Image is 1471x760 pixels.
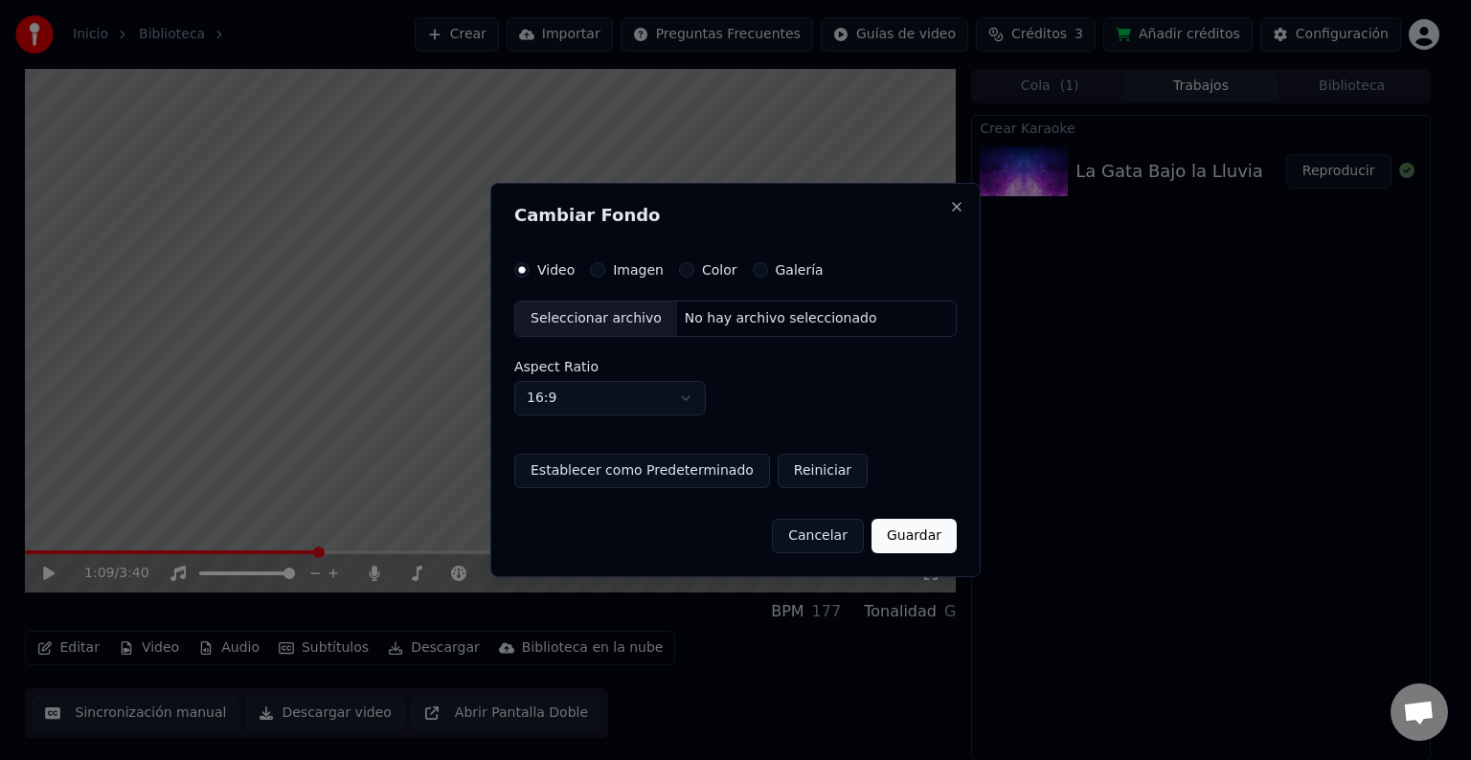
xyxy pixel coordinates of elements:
[778,454,868,488] button: Reiniciar
[514,360,957,373] label: Aspect Ratio
[515,302,677,336] div: Seleccionar archivo
[537,263,575,277] label: Video
[772,519,864,553] button: Cancelar
[776,263,824,277] label: Galería
[613,263,664,277] label: Imagen
[702,263,737,277] label: Color
[871,519,957,553] button: Guardar
[514,454,770,488] button: Establecer como Predeterminado
[677,309,885,328] div: No hay archivo seleccionado
[514,207,957,224] h2: Cambiar Fondo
